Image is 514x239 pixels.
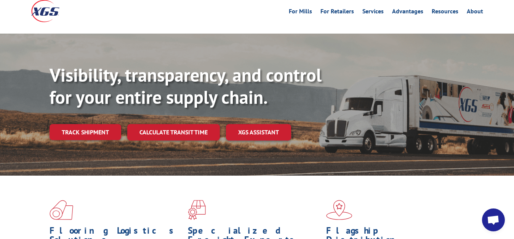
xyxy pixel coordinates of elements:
a: Track shipment [50,124,121,140]
a: Calculate transit time [127,124,220,140]
a: Resources [432,8,458,17]
b: Visibility, transparency, and control for your entire supply chain. [50,63,322,109]
img: xgs-icon-focused-on-flooring-red [188,200,206,220]
a: For Mills [289,8,312,17]
a: Advantages [392,8,423,17]
img: xgs-icon-flagship-distribution-model-red [326,200,352,220]
a: About [467,8,483,17]
img: xgs-icon-total-supply-chain-intelligence-red [50,200,73,220]
a: Services [362,8,384,17]
div: Open chat [482,208,505,231]
a: For Retailers [320,8,354,17]
a: XGS ASSISTANT [226,124,291,140]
